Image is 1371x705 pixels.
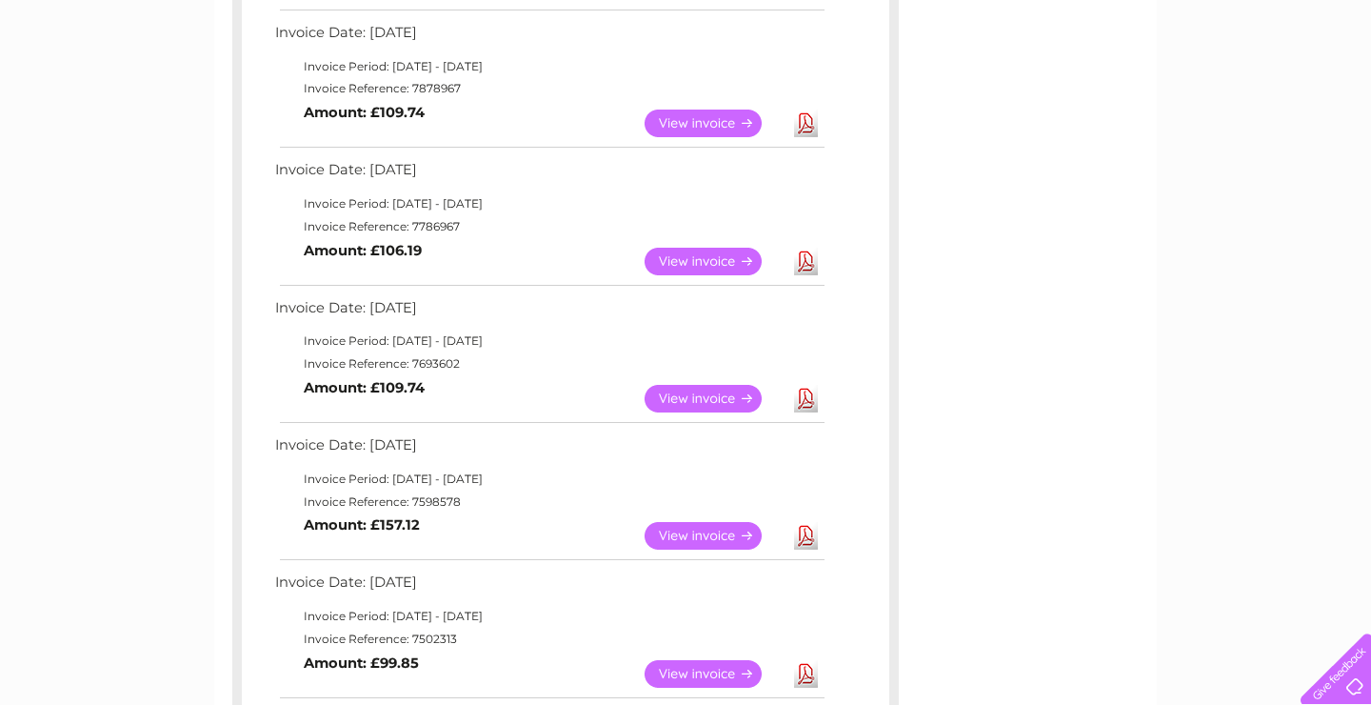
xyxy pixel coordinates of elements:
a: Energy [1083,81,1125,95]
a: Download [794,385,818,413]
td: Invoice Reference: 7878967 [270,77,827,100]
b: Amount: £99.85 [304,655,419,672]
td: Invoice Date: [DATE] [270,433,827,468]
td: Invoice Date: [DATE] [270,570,827,605]
a: Log out [1308,81,1353,95]
a: Contact [1244,81,1291,95]
a: Download [794,248,818,275]
td: Invoice Period: [DATE] - [DATE] [270,468,827,491]
a: View [645,248,785,275]
a: Download [794,522,818,550]
a: Download [794,660,818,688]
b: Amount: £106.19 [304,242,422,259]
a: View [645,110,785,137]
td: Invoice Period: [DATE] - [DATE] [270,605,827,628]
a: View [645,660,785,688]
b: Amount: £157.12 [304,516,420,534]
td: Invoice Date: [DATE] [270,157,827,192]
a: View [645,522,785,550]
a: Water [1036,81,1072,95]
td: Invoice Date: [DATE] [270,20,827,55]
a: 0333 014 3131 [1012,10,1143,33]
b: Amount: £109.74 [304,379,425,396]
td: Invoice Reference: 7598578 [270,491,827,514]
a: Telecoms [1137,81,1194,95]
div: Clear Business is a trading name of Verastar Limited (registered in [GEOGRAPHIC_DATA] No. 3667643... [237,10,1137,92]
td: Invoice Date: [DATE] [270,295,827,331]
a: Download [794,110,818,137]
img: logo.png [48,50,145,108]
b: Amount: £109.74 [304,104,425,121]
a: View [645,385,785,413]
td: Invoice Period: [DATE] - [DATE] [270,330,827,352]
a: Blog [1205,81,1233,95]
td: Invoice Reference: 7502313 [270,628,827,651]
td: Invoice Period: [DATE] - [DATE] [270,55,827,78]
td: Invoice Reference: 7786967 [270,215,827,238]
td: Invoice Reference: 7693602 [270,352,827,375]
td: Invoice Period: [DATE] - [DATE] [270,192,827,215]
